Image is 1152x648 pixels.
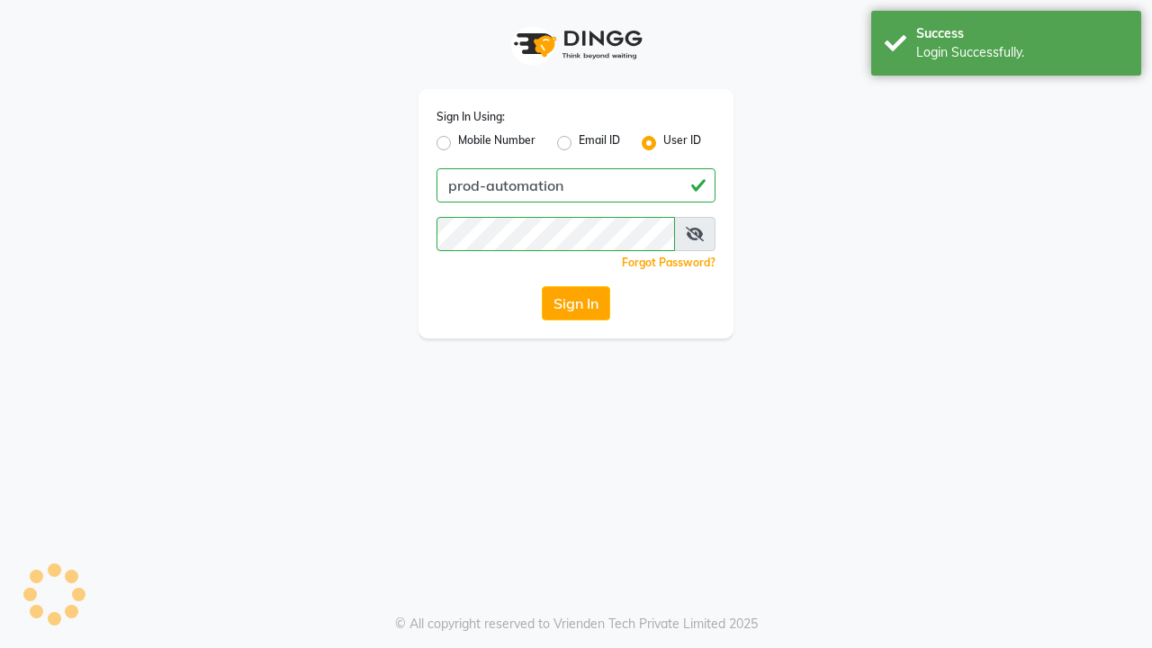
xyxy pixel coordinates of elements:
[504,18,648,71] img: logo1.svg
[436,217,675,251] input: Username
[542,286,610,320] button: Sign In
[436,168,715,202] input: Username
[458,132,535,154] label: Mobile Number
[916,43,1128,62] div: Login Successfully.
[579,132,620,154] label: Email ID
[436,109,505,125] label: Sign In Using:
[622,256,715,269] a: Forgot Password?
[916,24,1128,43] div: Success
[663,132,701,154] label: User ID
